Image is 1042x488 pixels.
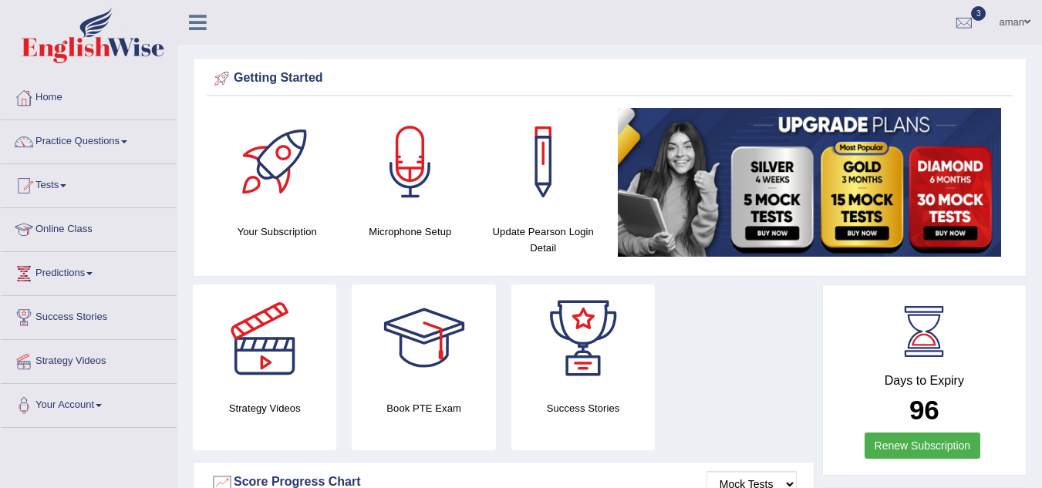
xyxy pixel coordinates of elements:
[1,252,177,291] a: Predictions
[909,395,939,425] b: 96
[971,6,986,21] span: 3
[511,400,655,416] h4: Success Stories
[1,384,177,422] a: Your Account
[193,400,336,416] h4: Strategy Videos
[484,224,602,256] h4: Update Pearson Login Detail
[352,224,470,240] h4: Microphone Setup
[352,400,495,416] h4: Book PTE Exam
[840,374,1009,388] h4: Days to Expiry
[1,76,177,115] a: Home
[1,340,177,379] a: Strategy Videos
[1,208,177,247] a: Online Class
[1,296,177,335] a: Success Stories
[211,67,1009,90] div: Getting Started
[218,224,336,240] h4: Your Subscription
[1,120,177,159] a: Practice Questions
[618,108,1002,257] img: small5.jpg
[1,164,177,203] a: Tests
[865,432,981,459] a: Renew Subscription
